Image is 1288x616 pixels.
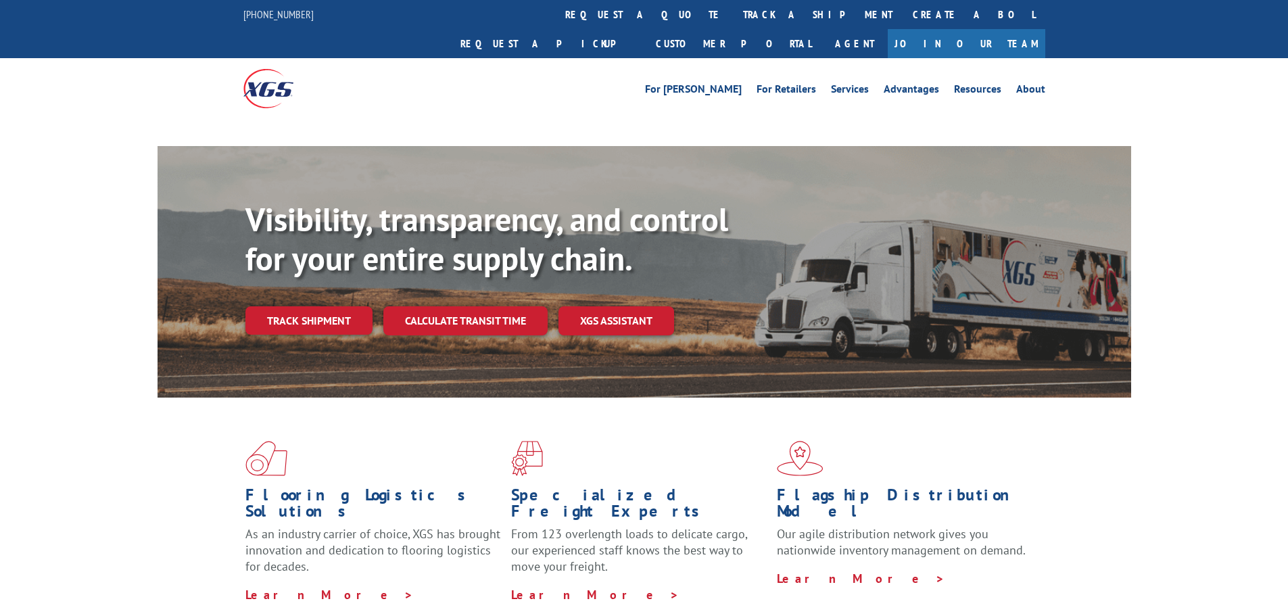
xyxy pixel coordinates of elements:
[777,487,1032,526] h1: Flagship Distribution Model
[777,526,1026,558] span: Our agile distribution network gives you nationwide inventory management on demand.
[245,441,287,476] img: xgs-icon-total-supply-chain-intelligence-red
[243,7,314,21] a: [PHONE_NUMBER]
[831,84,869,99] a: Services
[511,526,767,586] p: From 123 overlength loads to delicate cargo, our experienced staff knows the best way to move you...
[777,571,945,586] a: Learn More >
[450,29,646,58] a: Request a pickup
[245,587,414,602] a: Learn More >
[245,198,728,279] b: Visibility, transparency, and control for your entire supply chain.
[777,441,824,476] img: xgs-icon-flagship-distribution-model-red
[511,587,679,602] a: Learn More >
[821,29,888,58] a: Agent
[383,306,548,335] a: Calculate transit time
[884,84,939,99] a: Advantages
[511,487,767,526] h1: Specialized Freight Experts
[646,29,821,58] a: Customer Portal
[1016,84,1045,99] a: About
[245,526,500,574] span: As an industry carrier of choice, XGS has brought innovation and dedication to flooring logistics...
[645,84,742,99] a: For [PERSON_NAME]
[511,441,543,476] img: xgs-icon-focused-on-flooring-red
[888,29,1045,58] a: Join Our Team
[245,487,501,526] h1: Flooring Logistics Solutions
[954,84,1001,99] a: Resources
[757,84,816,99] a: For Retailers
[558,306,674,335] a: XGS ASSISTANT
[245,306,373,335] a: Track shipment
